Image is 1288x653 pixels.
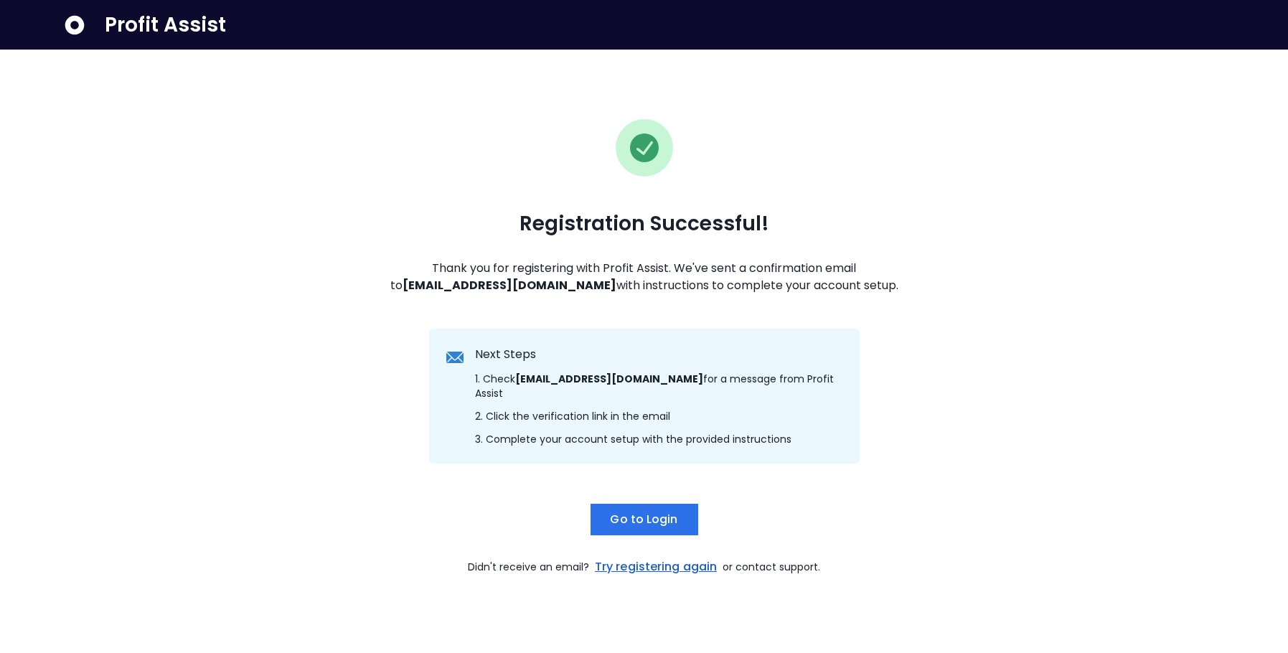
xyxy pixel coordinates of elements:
span: 3. Complete your account setup with the provided instructions [475,432,791,446]
span: Next Steps [475,346,536,363]
button: Go to Login [591,504,698,535]
strong: [EMAIL_ADDRESS][DOMAIN_NAME] [515,372,703,386]
span: 2. Click the verification link in the email [475,409,670,423]
span: Thank you for registering with Profit Assist. We've sent a confirmation email to with instruction... [380,260,908,294]
span: Go to Login [610,511,677,528]
span: 1. Check for a message from Profit Assist [475,372,842,400]
span: Registration Successful! [520,211,769,237]
strong: [EMAIL_ADDRESS][DOMAIN_NAME] [403,277,616,293]
span: Didn't receive an email? or contact support. [468,558,820,576]
a: Try registering again [592,558,720,576]
span: Profit Assist [105,12,226,38]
